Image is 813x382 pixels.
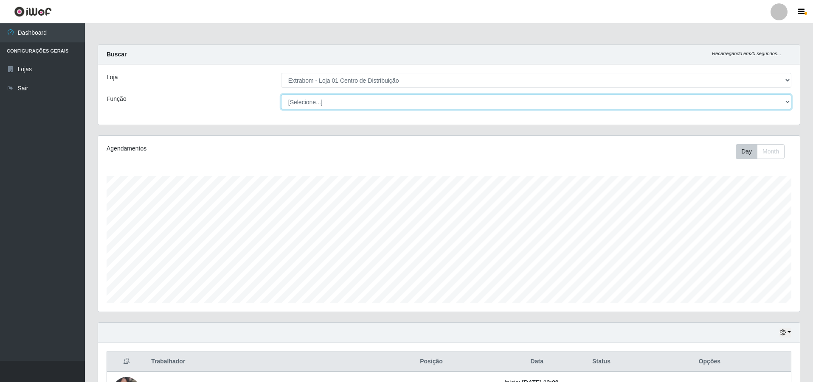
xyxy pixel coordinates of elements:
[574,352,628,372] th: Status
[712,51,781,56] i: Recarregando em 30 segundos...
[363,352,499,372] th: Posição
[146,352,363,372] th: Trabalhador
[736,144,757,159] button: Day
[628,352,791,372] th: Opções
[107,51,127,58] strong: Buscar
[107,144,385,153] div: Agendamentos
[757,144,785,159] button: Month
[14,6,52,17] img: CoreUI Logo
[499,352,574,372] th: Data
[107,73,118,82] label: Loja
[736,144,791,159] div: Toolbar with button groups
[107,95,127,103] label: Função
[736,144,785,159] div: First group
